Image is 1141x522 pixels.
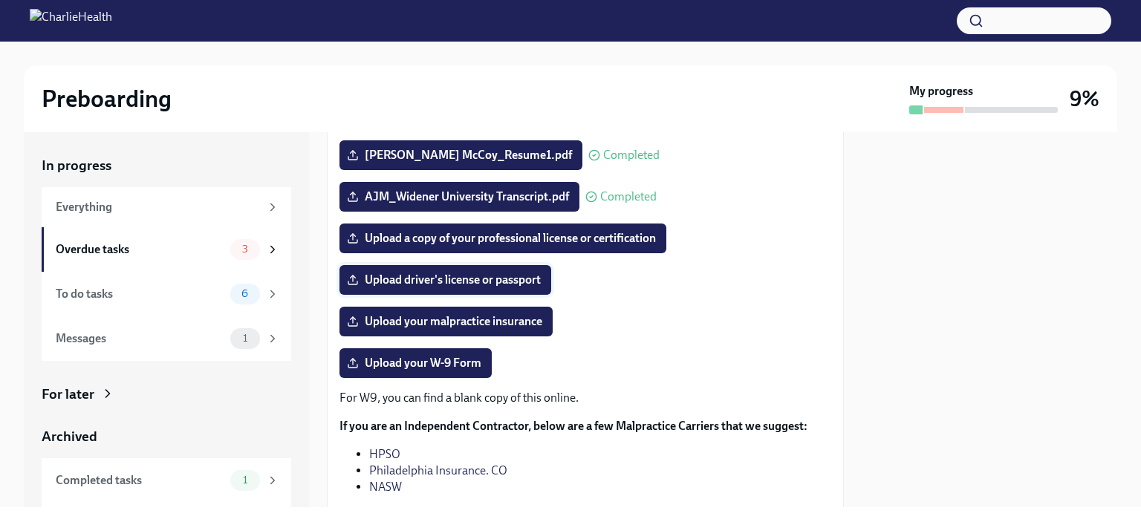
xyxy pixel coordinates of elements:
[603,149,660,161] span: Completed
[56,286,224,302] div: To do tasks
[369,447,400,461] a: HPSO
[56,241,224,258] div: Overdue tasks
[42,458,291,503] a: Completed tasks1
[42,227,291,272] a: Overdue tasks3
[350,356,481,371] span: Upload your W-9 Form
[56,472,224,489] div: Completed tasks
[339,390,831,406] p: For W9, you can find a blank copy of this online.
[56,330,224,347] div: Messages
[233,244,257,255] span: 3
[339,265,551,295] label: Upload driver's license or passport
[234,333,256,344] span: 1
[369,463,507,477] a: Philadelphia Insurance. CO
[30,9,112,33] img: CharlieHealth
[350,231,656,246] span: Upload a copy of your professional license or certification
[600,191,657,203] span: Completed
[339,140,582,170] label: [PERSON_NAME] McCoy_Resume1.pdf
[339,182,579,212] label: AJM_Widener University Transcript.pdf
[42,187,291,227] a: Everything
[42,272,291,316] a: To do tasks6
[42,84,172,114] h2: Preboarding
[233,288,257,299] span: 6
[350,314,542,329] span: Upload your malpractice insurance
[42,427,291,446] a: Archived
[350,273,541,287] span: Upload driver's license or passport
[1070,85,1099,112] h3: 9%
[42,316,291,361] a: Messages1
[909,83,973,99] strong: My progress
[339,419,807,433] strong: If you are an Independent Contractor, below are a few Malpractice Carriers that we suggest:
[56,199,260,215] div: Everything
[42,385,94,404] div: For later
[369,480,402,494] a: NASW
[42,156,291,175] a: In progress
[234,474,256,486] span: 1
[339,348,492,378] label: Upload your W-9 Form
[339,224,666,253] label: Upload a copy of your professional license or certification
[42,385,291,404] a: For later
[339,307,553,336] label: Upload your malpractice insurance
[350,148,572,163] span: [PERSON_NAME] McCoy_Resume1.pdf
[350,189,569,204] span: AJM_Widener University Transcript.pdf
